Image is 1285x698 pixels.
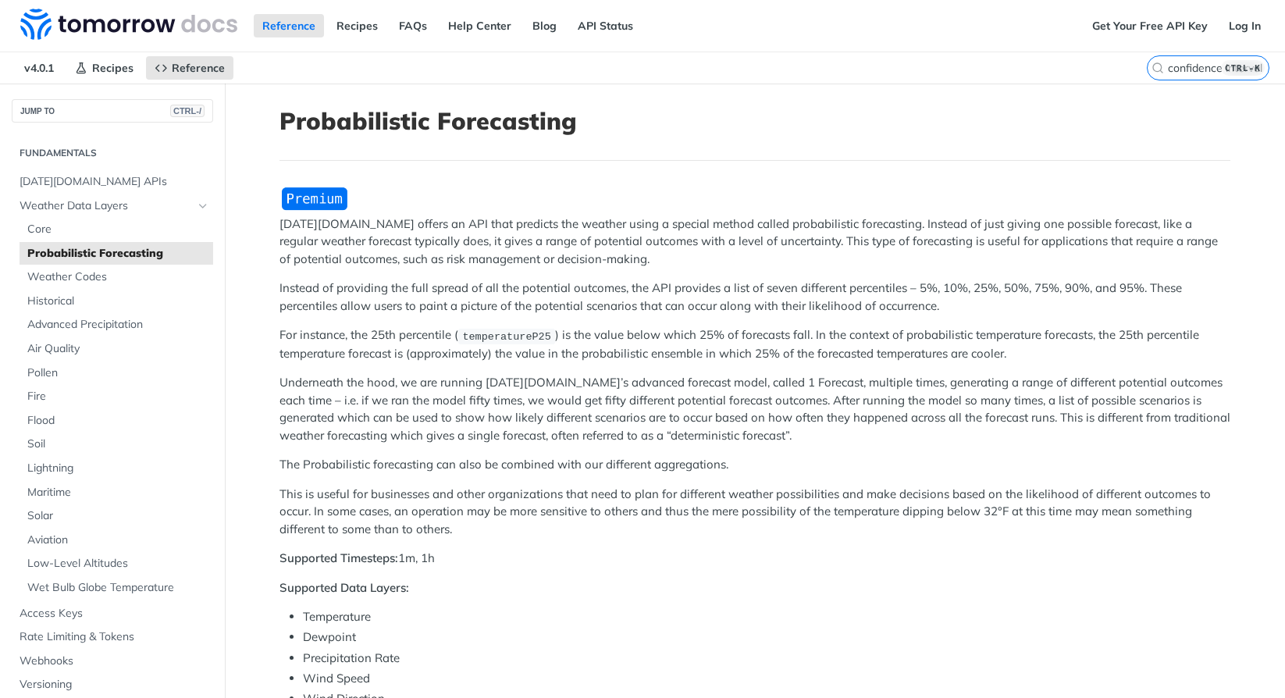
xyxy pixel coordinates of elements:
span: Maritime [27,485,209,500]
span: Fire [27,389,209,404]
a: Low-Level Altitudes [20,552,213,575]
span: Core [27,222,209,237]
span: Aviation [27,532,209,548]
span: Access Keys [20,606,209,621]
strong: Supported Timesteps: [279,550,398,565]
a: Get Your Free API Key [1084,14,1216,37]
button: Hide subpages for Weather Data Layers [197,200,209,212]
li: Temperature [303,608,1230,626]
a: Wet Bulb Globe Temperature [20,576,213,600]
span: Webhooks [20,653,209,669]
li: Dewpoint [303,629,1230,646]
span: Recipes [92,61,133,75]
a: Solar [20,504,213,528]
span: [DATE][DOMAIN_NAME] APIs [20,174,209,190]
a: Flood [20,409,213,433]
a: Maritime [20,481,213,504]
a: Versioning [12,673,213,696]
span: temperatureP25 [462,330,550,342]
a: Recipes [66,56,142,80]
span: Versioning [20,677,209,693]
a: Log In [1220,14,1269,37]
p: This is useful for businesses and other organizations that need to plan for different weather pos... [279,486,1230,539]
a: Rate Limiting & Tokens [12,625,213,649]
strong: Supported Data Layers: [279,580,409,595]
span: Wet Bulb Globe Temperature [27,580,209,596]
span: v4.0.1 [16,56,62,80]
span: Low-Level Altitudes [27,556,209,572]
span: Weather Codes [27,269,209,285]
h1: Probabilistic Forecasting [279,107,1230,135]
span: Advanced Precipitation [27,317,209,333]
span: Air Quality [27,341,209,357]
a: [DATE][DOMAIN_NAME] APIs [12,170,213,194]
a: Access Keys [12,602,213,625]
a: Probabilistic Forecasting [20,242,213,265]
a: Historical [20,290,213,313]
span: Solar [27,508,209,524]
a: Aviation [20,529,213,552]
button: JUMP TOCTRL-/ [12,99,213,123]
a: Pollen [20,361,213,385]
p: 1m, 1h [279,550,1230,568]
p: Instead of providing the full spread of all the potential outcomes, the API provides a list of se... [279,280,1230,315]
span: Pollen [27,365,209,381]
span: Soil [27,436,209,452]
a: Fire [20,385,213,408]
img: Tomorrow.io Weather API Docs [20,9,237,40]
a: Webhooks [12,650,213,673]
a: Lightning [20,457,213,480]
a: FAQs [390,14,436,37]
span: Flood [27,413,209,429]
span: Probabilistic Forecasting [27,246,209,262]
a: Recipes [328,14,386,37]
a: Reference [254,14,324,37]
a: Help Center [440,14,520,37]
svg: Search [1152,62,1164,74]
p: For instance, the 25th percentile ( ) is the value below which 25% of forecasts fall. In the cont... [279,326,1230,362]
a: API Status [569,14,642,37]
a: Advanced Precipitation [20,313,213,337]
span: Weather Data Layers [20,198,193,214]
p: [DATE][DOMAIN_NAME] offers an API that predicts the weather using a special method called probabi... [279,215,1230,269]
kbd: CTRL-K [1221,60,1265,76]
p: Underneath the hood, we are running [DATE][DOMAIN_NAME]’s advanced forecast model, called 1 Forec... [279,374,1230,444]
a: Soil [20,433,213,456]
span: Historical [27,294,209,309]
a: Air Quality [20,337,213,361]
li: Wind Speed [303,670,1230,688]
a: Reference [146,56,233,80]
h2: Fundamentals [12,146,213,160]
a: Blog [524,14,565,37]
li: Precipitation Rate [303,650,1230,668]
a: Weather Data LayersHide subpages for Weather Data Layers [12,194,213,218]
span: Rate Limiting & Tokens [20,629,209,645]
span: Lightning [27,461,209,476]
span: CTRL-/ [170,105,205,117]
a: Core [20,218,213,241]
span: Reference [172,61,225,75]
p: The Probabilistic forecasting can also be combined with our different aggregations. [279,456,1230,474]
a: Weather Codes [20,265,213,289]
